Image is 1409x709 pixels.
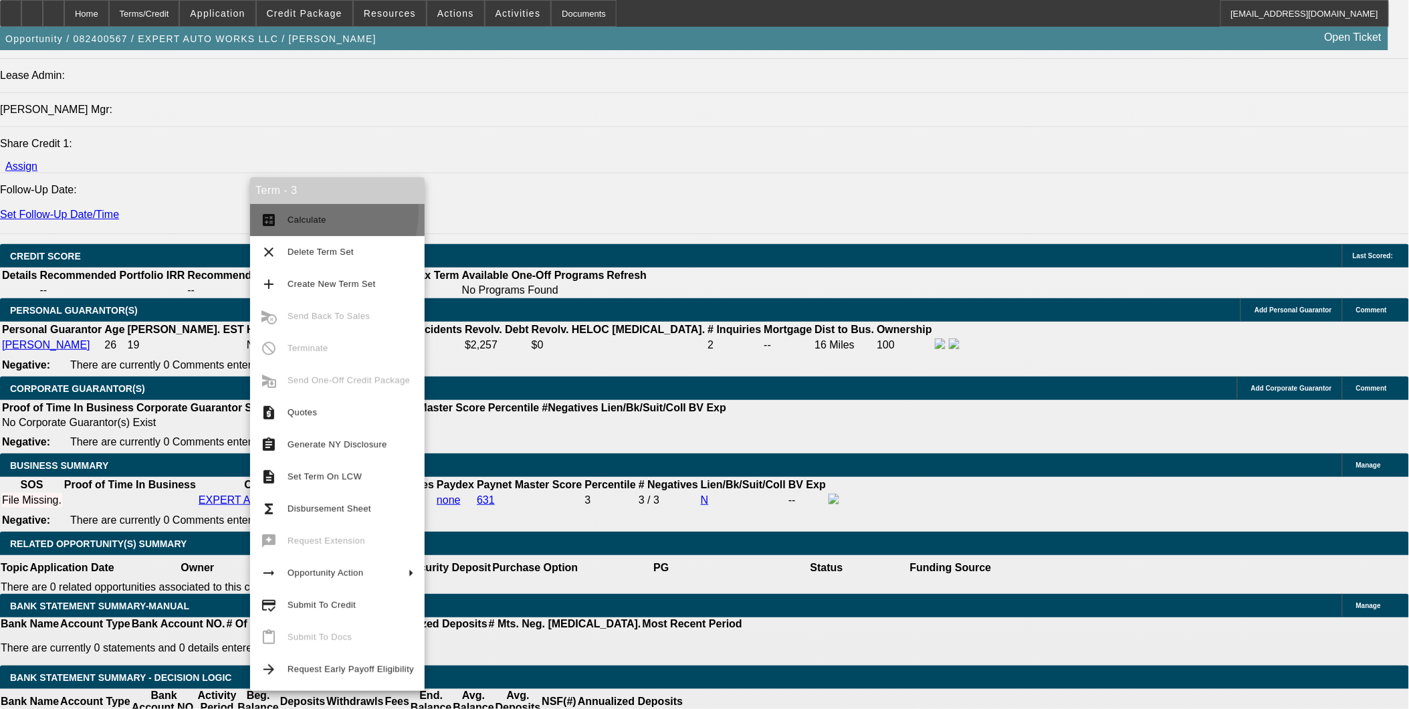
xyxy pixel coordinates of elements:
span: Comment [1356,385,1387,392]
span: Credit Package [267,8,342,19]
td: NHO [246,338,345,352]
th: # Mts. Neg. [MEDICAL_DATA]. [488,617,642,631]
img: linkedin-icon.png [949,338,960,349]
b: Start [245,402,269,413]
b: Corporate Guarantor [136,402,242,413]
span: Manage [1356,462,1381,469]
b: Home Owner Since [247,324,344,335]
mat-icon: credit_score [261,597,277,613]
a: none [437,494,461,506]
a: Open Ticket [1319,26,1387,49]
a: [PERSON_NAME] [2,339,90,350]
span: Comment [1356,306,1387,314]
b: BV Exp [689,402,726,413]
img: facebook-icon.png [935,338,946,349]
span: Activities [496,8,541,19]
mat-icon: arrow_right_alt [261,565,277,581]
b: Company [244,479,293,490]
b: Ownership [877,324,932,335]
span: RELATED OPPORTUNITY(S) SUMMARY [10,538,187,549]
b: Paynet Master Score [381,402,485,413]
b: Negative: [2,436,50,447]
th: Most Recent Period [642,617,743,631]
a: N [701,494,709,506]
a: EXPERT AUTO WORKS LLC [199,494,339,506]
th: Proof of Time In Business [1,401,134,415]
b: #Negatives [542,402,599,413]
td: 100 [876,338,933,352]
span: There are currently 0 Comments entered on this opportunity [70,436,354,447]
b: Dist to Bus. [815,324,875,335]
span: Delete Term Set [288,247,354,257]
button: Application [180,1,255,26]
b: Paydex [437,479,474,490]
b: Revolv. Debt [465,324,529,335]
th: Application Date [29,555,114,581]
b: Lien/Bk/Suit/Coll [701,479,786,490]
b: Incidents [415,324,462,335]
mat-icon: clear [261,244,277,260]
th: Proof of Time In Business [64,478,197,492]
b: # Inquiries [708,324,761,335]
th: Annualized Deposits [381,617,487,631]
span: Add Corporate Guarantor [1251,385,1332,392]
span: Request Early Payoff Eligibility [288,664,414,674]
span: BUSINESS SUMMARY [10,460,108,471]
a: Assign [5,161,37,172]
span: There are currently 0 Comments entered on this opportunity [70,359,354,371]
td: No Programs Found [461,284,605,297]
mat-icon: assignment [261,437,277,453]
span: CREDIT SCORE [10,251,81,262]
span: Quotes [288,407,317,417]
b: [PERSON_NAME]. EST [128,324,244,335]
b: Revolv. HELOC [MEDICAL_DATA]. [532,324,706,335]
span: Opportunity Action [288,568,364,578]
span: Calculate [288,215,326,225]
span: Resources [364,8,416,19]
mat-icon: add [261,276,277,292]
b: Negative: [2,514,50,526]
mat-icon: functions [261,501,277,517]
th: Security Deposit [406,555,492,581]
span: Last Scored: [1353,252,1394,260]
span: Actions [437,8,474,19]
th: PG [578,555,744,581]
span: BANK STATEMENT SUMMARY-MANUAL [10,601,189,611]
span: CORPORATE GUARANTOR(S) [10,383,145,394]
div: 3 [585,494,636,506]
th: Recommended Portfolio IRR [39,269,185,282]
a: 631 [477,494,495,506]
td: 16 Miles [815,338,875,352]
b: Paynet Master Score [477,479,582,490]
span: Disbursement Sheet [288,504,371,514]
mat-icon: calculate [261,212,277,228]
td: $2,257 [464,338,530,352]
td: -- [764,338,813,352]
span: Bank Statement Summary - Decision Logic [10,672,232,683]
img: facebook-icon.png [829,494,839,504]
b: Mortgage [764,324,812,335]
th: Account Type [60,617,131,631]
span: Add Personal Guarantor [1255,306,1332,314]
button: Resources [354,1,426,26]
td: 19 [127,338,245,352]
mat-icon: arrow_forward [261,662,277,678]
b: Age [104,324,124,335]
span: PERSONAL GUARANTOR(S) [10,305,138,316]
span: Manage [1356,602,1381,609]
div: File Missing. [2,494,62,506]
th: Bank Account NO. [131,617,226,631]
span: Application [190,8,245,19]
th: Owner [115,555,280,581]
td: 2 [707,338,762,352]
div: Term - 3 [250,177,425,204]
b: Percentile [585,479,636,490]
th: SOS [1,478,62,492]
td: $0 [531,338,706,352]
div: 3 / 3 [639,494,698,506]
th: Purchase Option [492,555,578,581]
mat-icon: request_quote [261,405,277,421]
td: -- [187,284,328,297]
p: There are currently 0 statements and 0 details entered on this opportunity [1,642,742,654]
th: # Of Periods [226,617,290,631]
